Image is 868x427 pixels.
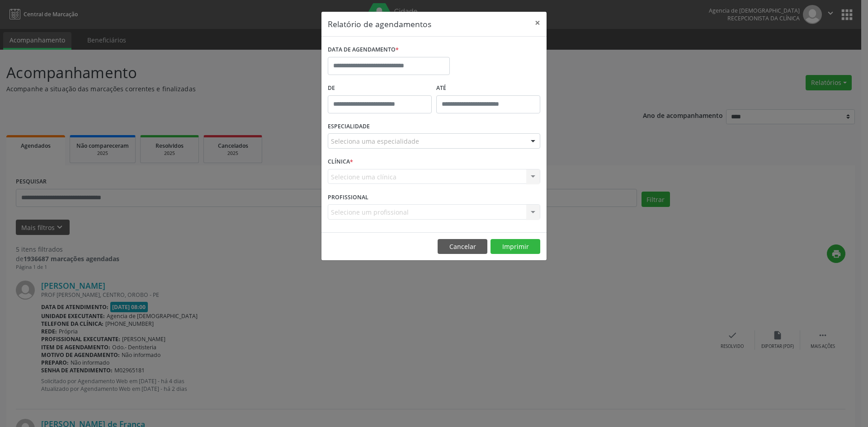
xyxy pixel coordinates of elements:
h5: Relatório de agendamentos [328,18,431,30]
button: Close [528,12,547,34]
label: De [328,81,432,95]
button: Cancelar [438,239,487,254]
span: Seleciona uma especialidade [331,136,419,146]
label: PROFISSIONAL [328,190,368,204]
label: ESPECIALIDADE [328,120,370,134]
label: DATA DE AGENDAMENTO [328,43,399,57]
button: Imprimir [491,239,540,254]
label: ATÉ [436,81,540,95]
label: CLÍNICA [328,155,353,169]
